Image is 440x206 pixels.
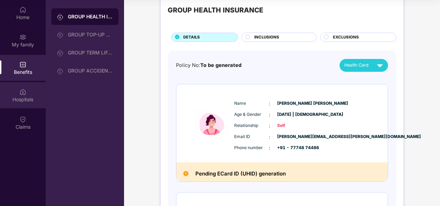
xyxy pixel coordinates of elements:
div: GROUP HEALTH INSURANCE [68,13,113,20]
div: GROUP HEALTH INSURANCE [168,5,263,16]
button: Health Card [340,59,388,72]
img: svg+xml;base64,PHN2ZyBpZD0iSG9tZSIgeG1sbnM9Imh0dHA6Ly93d3cudzMub3JnLzIwMDAvc3ZnIiB3aWR0aD0iMjAiIG... [19,6,26,13]
img: svg+xml;base64,PHN2ZyB3aWR0aD0iMjAiIGhlaWdodD0iMjAiIHZpZXdCb3g9IjAgMCAyMCAyMCIgZmlsbD0ibm9uZSIgeG... [57,14,64,20]
span: EXCLUSIONS [333,34,359,41]
img: icon [191,95,232,152]
img: svg+xml;base64,PHN2ZyB3aWR0aD0iMjAiIGhlaWdodD0iMjAiIHZpZXdCb3g9IjAgMCAyMCAyMCIgZmlsbD0ibm9uZSIgeG... [57,68,64,75]
span: DETAILS [183,34,200,41]
h2: Pending ECard ID (UHID) generation [195,169,286,178]
img: svg+xml;base64,PHN2ZyBpZD0iQ2xhaW0iIHhtbG5zPSJodHRwOi8vd3d3LnczLm9yZy8yMDAwL3N2ZyIgd2lkdGg9IjIwIi... [19,116,26,123]
span: INCLUSIONS [254,34,279,41]
span: Name [234,100,269,107]
span: Email ID [234,134,269,140]
span: : [269,100,270,108]
span: : [269,133,270,141]
span: [PERSON_NAME][EMAIL_ADDRESS][PERSON_NAME][DOMAIN_NAME] [277,134,312,140]
img: svg+xml;base64,PHN2ZyB3aWR0aD0iMjAiIGhlaWdodD0iMjAiIHZpZXdCb3g9IjAgMCAyMCAyMCIgZmlsbD0ibm9uZSIgeG... [19,34,26,41]
img: svg+xml;base64,PHN2ZyBpZD0iSG9zcGl0YWxzIiB4bWxucz0iaHR0cDovL3d3dy53My5vcmcvMjAwMC9zdmciIHdpZHRoPS... [19,88,26,95]
span: +91 - 77748 74486 [277,145,312,151]
img: svg+xml;base64,PHN2ZyB3aWR0aD0iMjAiIGhlaWdodD0iMjAiIHZpZXdCb3g9IjAgMCAyMCAyMCIgZmlsbD0ibm9uZSIgeG... [57,32,64,38]
span: : [269,111,270,119]
span: Self [277,122,312,129]
span: Health Card [344,62,369,69]
div: GROUP TOP-UP POLICY [68,32,113,37]
div: GROUP TERM LIFE INSURANCE [68,50,113,55]
div: GROUP ACCIDENTAL INSURANCE [68,68,113,74]
img: svg+xml;base64,PHN2ZyB4bWxucz0iaHR0cDovL3d3dy53My5vcmcvMjAwMC9zdmciIHZpZXdCb3g9IjAgMCAyNCAyNCIgd2... [374,59,386,71]
span: Age & Gender [234,111,269,118]
img: svg+xml;base64,PHN2ZyBpZD0iQmVuZWZpdHMiIHhtbG5zPSJodHRwOi8vd3d3LnczLm9yZy8yMDAwL3N2ZyIgd2lkdGg9Ij... [19,61,26,68]
img: Pending [183,171,188,176]
div: Policy No: [176,61,241,69]
span: : [269,122,270,130]
span: [DATE] | [DEMOGRAPHIC_DATA] [277,111,312,118]
span: To be generated [200,62,241,68]
img: svg+xml;base64,PHN2ZyB3aWR0aD0iMjAiIGhlaWdodD0iMjAiIHZpZXdCb3g9IjAgMCAyMCAyMCIgZmlsbD0ibm9uZSIgeG... [57,50,64,57]
span: Relationship [234,122,269,129]
span: [PERSON_NAME] [PERSON_NAME] [277,100,312,107]
span: Phone number [234,145,269,151]
span: : [269,144,270,152]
